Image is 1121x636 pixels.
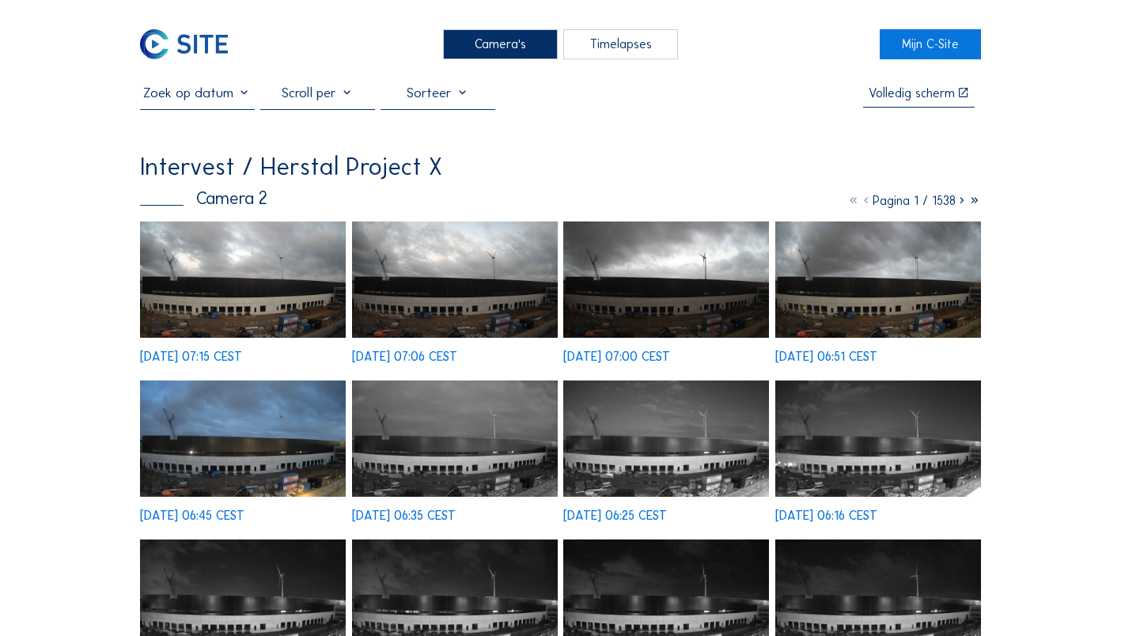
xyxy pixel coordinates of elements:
div: [DATE] 06:16 CEST [775,509,877,522]
img: image_53211298 [352,380,558,497]
div: Timelapses [563,29,678,59]
img: image_53211845 [775,221,981,338]
div: Camera 2 [140,190,267,207]
a: C-SITE Logo [140,29,241,59]
div: [DATE] 06:35 CEST [352,509,456,522]
img: image_53212262 [352,221,558,338]
img: image_53210885 [775,380,981,497]
div: [DATE] 06:45 CEST [140,509,244,522]
img: image_53212024 [563,221,769,338]
img: image_53211567 [140,380,346,497]
div: [DATE] 07:15 CEST [140,350,242,363]
div: [DATE] 07:06 CEST [352,350,457,363]
img: image_53212428 [140,221,346,338]
div: [DATE] 07:00 CEST [563,350,670,363]
div: Camera's [443,29,558,59]
div: [DATE] 06:25 CEST [563,509,667,522]
span: Pagina 1 / 1538 [873,193,956,208]
img: C-SITE Logo [140,29,228,59]
a: Mijn C-Site [880,29,981,59]
input: Zoek op datum 󰅀 [140,85,255,101]
div: [DATE] 06:51 CEST [775,350,877,363]
div: Volledig scherm [869,87,955,100]
div: Intervest / Herstal Project X [140,154,442,179]
img: image_53211007 [563,380,769,497]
